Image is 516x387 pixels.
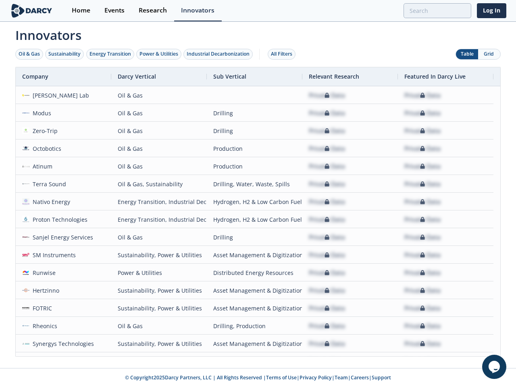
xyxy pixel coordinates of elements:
div: Private Data [404,264,441,281]
div: Private Data [309,317,345,335]
div: Runwise [29,264,56,281]
a: Team [335,374,348,381]
img: 28659a50-3ed8-4eb4-84e4-ecf8848b7f3a [22,269,29,276]
div: Drilling, Production [213,317,296,335]
img: logo-wide.svg [10,4,54,18]
div: Private Data [309,158,345,175]
div: Sustainability, Power & Utilities [118,300,200,317]
img: a5afd840-feb6-4328-8c69-739a799e54d1 [22,109,29,117]
div: Atinum [29,158,53,175]
div: Private Data [404,158,441,175]
div: Modus [29,104,52,122]
span: Company [22,73,48,80]
div: Private Data [309,122,345,139]
div: All Filters [271,50,292,58]
div: Private Data [404,104,441,122]
div: Private Data [404,246,441,264]
div: Private Data [309,335,345,352]
img: 0133bb7e-1967-4e01-889f-d186a3c734a4 [22,340,29,347]
div: Drilling, Water, Waste, Spills [213,175,296,193]
div: Oil & Gas [118,317,200,335]
div: Zero-Trip [29,122,58,139]
img: e41a9aca-1af1-479c-9b99-414026293702 [22,304,29,312]
img: 7b228af2-2927-4939-aa9f-c088b96d1056 [22,251,29,258]
div: Drilling [213,122,296,139]
div: Private Data [309,140,345,157]
div: Private Data [309,87,345,104]
div: Hertzinno [29,282,60,299]
img: ebe80549-b4d3-4f4f-86d6-e0c3c9b32110 [22,198,29,205]
div: Sanjel Energy Services [29,229,94,246]
div: Fermata Energy [29,353,75,370]
div: Power & Utilities [139,50,178,58]
div: Oil & Gas [118,87,200,104]
div: Private Data [404,335,441,352]
img: sanjel.com.png [22,233,29,241]
div: SM Instruments [29,246,76,264]
div: Octobotics [29,140,62,157]
div: Sustainability, Power & Utilities [118,335,200,352]
img: 6c1fd47e-a9de-4d25-b0ff-b9dbcf72eb3c [22,180,29,187]
img: 2e65efa3-6c94-415d-91a3-04c42e6548c1 [22,127,29,134]
div: Private Data [404,193,441,210]
span: Relevant Research [309,73,359,80]
div: Private Data [309,246,345,264]
button: Industrial Decarbonization [183,49,253,60]
div: Oil & Gas [118,140,200,157]
input: Advanced Search [404,3,471,18]
div: Research [139,7,167,14]
div: Industrial Decarbonization [187,50,250,58]
div: Private Data [309,229,345,246]
div: Sustainability, Power & Utilities [118,246,200,264]
div: Home [72,7,90,14]
div: Hydrogen, H2 & Low Carbon Fuels [213,193,296,210]
div: Power & Utilities [118,353,200,370]
div: Production [213,158,296,175]
div: Production [213,140,296,157]
div: Private Data [309,175,345,193]
div: Private Data [309,104,345,122]
div: Private Data [404,317,441,335]
button: Energy Transition [86,49,134,60]
div: Private Data [404,300,441,317]
div: Private Data [404,87,441,104]
div: Drilling [213,229,296,246]
a: Privacy Policy [300,374,332,381]
div: Private Data [404,353,441,370]
div: Private Data [404,229,441,246]
div: Sustainability, Power & Utilities [118,282,200,299]
button: Table [456,49,478,59]
div: Sustainability [48,50,81,58]
div: Oil & Gas [19,50,40,58]
p: © Copyright 2025 Darcy Partners, LLC | All Rights Reserved | | | | | [11,374,505,381]
div: Private Data [309,282,345,299]
div: Asset Management & Digitization, Methane Emissions [213,246,296,264]
a: Careers [351,374,369,381]
div: Private Data [309,211,345,228]
div: Distributed Energy Resources [213,264,296,281]
div: Drilling [213,104,296,122]
div: Nativo Energy [29,193,71,210]
a: Terms of Use [266,374,297,381]
div: Distributed Energy Resources, Transportation Electrification [213,353,296,370]
img: 45a0cbea-d989-4350-beef-8637b4f6d6e9 [22,162,29,170]
span: Innovators [10,23,506,44]
span: Sub Vertical [213,73,246,80]
div: Oil & Gas [118,104,200,122]
iframe: chat widget [482,355,508,379]
div: Energy Transition, Industrial Decarbonization [118,211,200,228]
button: Sustainability [45,49,84,60]
div: Oil & Gas [118,158,200,175]
button: Oil & Gas [15,49,43,60]
div: Private Data [309,353,345,370]
img: f3daa296-edca-4246-95c9-a684112ce6f8 [22,92,29,99]
div: Proton Technologies [29,211,88,228]
div: Synergys Technologies [29,335,94,352]
div: Private Data [404,122,441,139]
div: [PERSON_NAME] Lab [29,87,89,104]
div: Asset Management & Digitization, Methane Emissions [213,335,296,352]
a: Support [372,374,391,381]
div: Hydrogen, H2 & Low Carbon Fuels [213,211,296,228]
img: 9c95c6f0-4dc2-42bd-b77a-e8faea8af569 [22,216,29,223]
div: Rheonics [29,317,58,335]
